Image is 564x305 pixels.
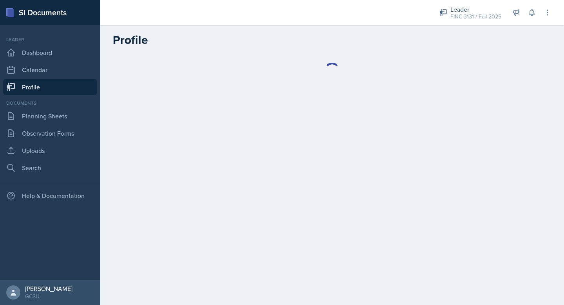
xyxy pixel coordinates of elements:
h2: Profile [113,33,551,47]
a: Dashboard [3,45,97,60]
a: Planning Sheets [3,108,97,124]
a: Observation Forms [3,125,97,141]
a: Search [3,160,97,176]
div: Leader [450,5,501,14]
div: Help & Documentation [3,188,97,203]
div: [PERSON_NAME] [25,285,72,292]
a: Calendar [3,62,97,78]
div: Leader [3,36,97,43]
div: Documents [3,100,97,107]
div: FINC 3131 / Fall 2025 [450,13,501,21]
a: Profile [3,79,97,95]
div: GCSU [25,292,72,300]
a: Uploads [3,143,97,158]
